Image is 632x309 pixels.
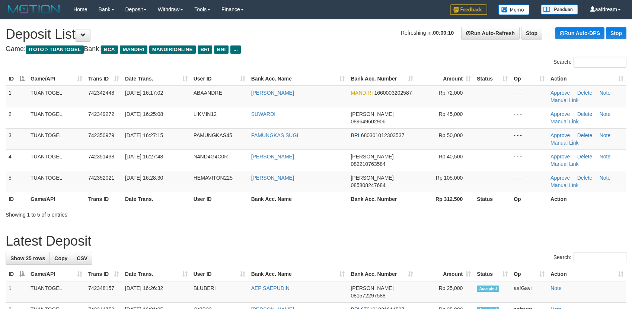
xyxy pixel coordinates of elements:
[550,285,562,291] a: Note
[251,111,276,117] a: SUWARDI
[85,192,122,206] th: Trans ID
[577,154,592,160] a: Delete
[511,171,548,192] td: - - -
[125,132,163,138] span: [DATE] 16:27:15
[511,128,548,149] td: - - -
[550,154,570,160] a: Approve
[600,154,611,160] a: Note
[6,208,258,218] div: Showing 1 to 5 of 5 entries
[511,72,548,86] th: Op: activate to sort column ascending
[122,281,191,303] td: [DATE] 16:26:32
[401,30,454,36] span: Refreshing in:
[251,285,290,291] a: AEP SAEPUDIN
[521,27,542,40] a: Stop
[85,72,122,86] th: Trans ID: activate to sort column ascending
[541,4,578,15] img: panduan.png
[374,90,412,96] span: Copy 1660003202587 to clipboard
[122,72,191,86] th: Date Trans.: activate to sort column ascending
[50,252,72,265] a: Copy
[574,57,626,68] input: Search:
[85,267,122,281] th: Trans ID: activate to sort column ascending
[550,161,579,167] a: Manual Link
[548,192,626,206] th: Action
[348,267,416,281] th: Bank Acc. Number: activate to sort column ascending
[511,192,548,206] th: Op
[416,72,474,86] th: Amount: activate to sort column ascending
[149,45,196,54] span: MANDIRIONLINE
[28,107,85,128] td: TUANTOGEL
[416,267,474,281] th: Amount: activate to sort column ascending
[125,111,163,117] span: [DATE] 16:25:08
[439,132,463,138] span: Rp 50,000
[6,107,28,128] td: 2
[248,72,348,86] th: Bank Acc. Name: activate to sort column ascending
[28,281,85,303] td: TUANTOGEL
[54,255,67,261] span: Copy
[248,192,348,206] th: Bank Acc. Name
[436,175,463,181] span: Rp 105,000
[351,175,393,181] span: [PERSON_NAME]
[125,175,163,181] span: [DATE] 16:28:30
[6,128,28,149] td: 3
[600,132,611,138] a: Note
[6,252,50,265] a: Show 25 rows
[351,293,385,299] span: Copy 081572297588 to clipboard
[10,255,45,261] span: Show 25 rows
[28,72,85,86] th: Game/API: activate to sort column ascending
[439,111,463,117] span: Rp 45,000
[550,182,579,188] a: Manual Link
[6,45,626,53] h4: Game: Bank:
[553,252,626,263] label: Search:
[248,267,348,281] th: Bank Acc. Name: activate to sort column ascending
[125,90,163,96] span: [DATE] 16:17:02
[194,154,228,160] span: N4ND4G4C0R
[550,119,579,124] a: Manual Link
[194,111,217,117] span: LIKMIN12
[72,252,92,265] a: CSV
[498,4,530,15] img: Button%20Memo.svg
[577,132,592,138] a: Delete
[214,45,229,54] span: BNI
[194,90,222,96] span: ABAANDRE
[550,140,579,146] a: Manual Link
[6,72,28,86] th: ID: activate to sort column descending
[550,175,570,181] a: Approve
[600,90,611,96] a: Note
[351,119,385,124] span: Copy 089649602906 to clipboard
[511,281,548,303] td: aafGavi
[439,154,463,160] span: Rp 40,500
[28,149,85,171] td: TUANTOGEL
[474,267,511,281] th: Status: activate to sort column ascending
[28,267,85,281] th: Game/API: activate to sort column ascending
[251,175,294,181] a: [PERSON_NAME]
[88,90,114,96] span: 742342448
[28,192,85,206] th: Game/API
[88,175,114,181] span: 742352021
[88,111,114,117] span: 742349272
[120,45,147,54] span: MANDIRI
[416,281,474,303] td: Rp 25,000
[416,192,474,206] th: Rp 312.500
[450,4,487,15] img: Feedback.jpg
[555,27,604,39] a: Run Auto-DPS
[191,267,248,281] th: User ID: activate to sort column ascending
[577,111,592,117] a: Delete
[553,57,626,68] label: Search:
[433,30,454,36] strong: 00:00:10
[577,175,592,181] a: Delete
[28,86,85,107] td: TUANTOGEL
[6,281,28,303] td: 1
[77,255,87,261] span: CSV
[351,285,393,291] span: [PERSON_NAME]
[85,281,122,303] td: 742348157
[477,286,499,292] span: Accepted
[6,27,626,42] h1: Deposit List
[6,267,28,281] th: ID: activate to sort column descending
[251,132,299,138] a: PAMUNGKAS SUGI
[198,45,212,54] span: BRI
[348,72,416,86] th: Bank Acc. Number: activate to sort column ascending
[474,72,511,86] th: Status: activate to sort column ascending
[511,149,548,171] td: - - -
[194,132,232,138] span: PAMUNGKAS45
[511,86,548,107] td: - - -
